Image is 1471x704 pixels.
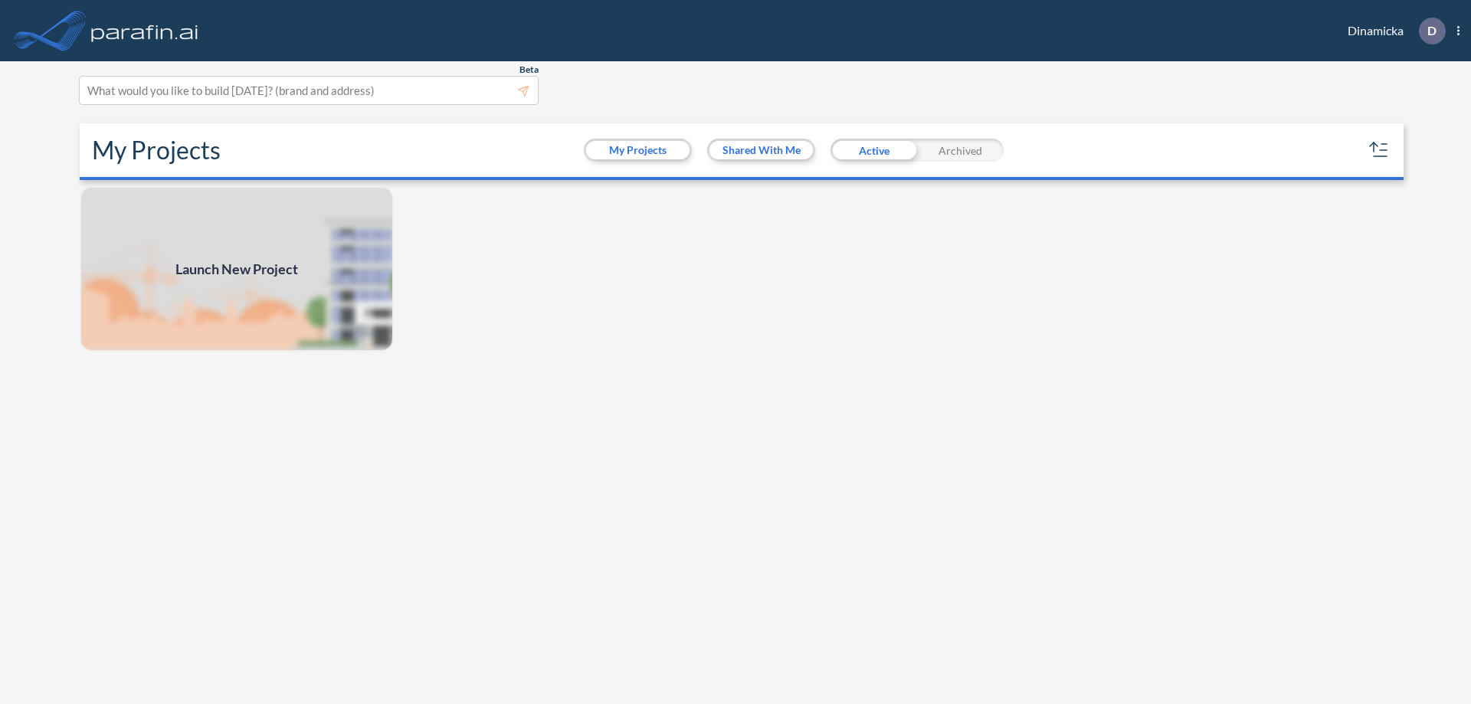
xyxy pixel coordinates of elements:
[1325,18,1460,44] div: Dinamicka
[80,186,394,352] img: add
[709,141,813,159] button: Shared With Me
[917,139,1004,162] div: Archived
[88,15,201,46] img: logo
[586,141,690,159] button: My Projects
[831,139,917,162] div: Active
[80,186,394,352] a: Launch New Project
[175,259,298,280] span: Launch New Project
[519,64,539,76] span: Beta
[92,136,221,165] h2: My Projects
[1427,24,1437,38] p: D
[1367,138,1391,162] button: sort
